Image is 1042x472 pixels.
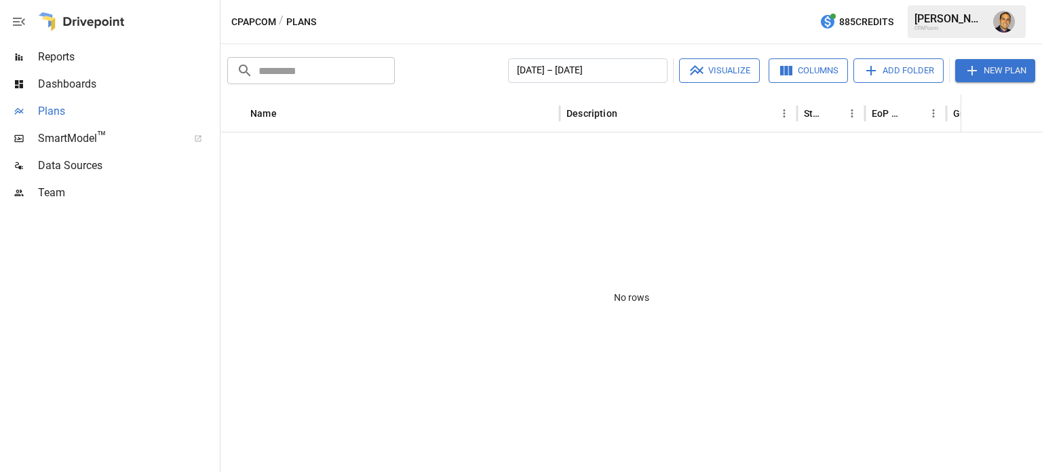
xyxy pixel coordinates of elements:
span: Team [38,185,217,201]
img: Tom Gatto [993,11,1015,33]
div: [PERSON_NAME] [914,12,985,25]
button: Sort [278,104,297,123]
div: Description [566,108,617,119]
div: Name [250,108,277,119]
button: Description column menu [775,104,794,123]
button: Sort [1023,104,1042,123]
div: Status [804,108,822,119]
span: SmartModel [38,130,179,147]
button: EoP Cash column menu [924,104,943,123]
span: Plans [38,103,217,120]
span: 885 Credits [839,14,893,31]
button: Sort [824,104,843,123]
div: No rows [220,132,1042,462]
button: [DATE] – [DATE] [508,58,668,83]
div: EoP Cash [872,108,904,119]
button: Sort [905,104,924,123]
span: ™ [97,128,107,145]
button: Tom Gatto [985,3,1023,41]
div: CPAPcom [914,25,985,31]
div: Gross Sales [953,108,999,119]
button: 885Credits [814,10,899,35]
button: Sort [619,104,638,123]
button: Columns [769,58,848,83]
span: Data Sources [38,158,217,174]
div: / [279,14,284,31]
span: Dashboards [38,76,217,92]
button: Visualize [679,58,760,83]
button: Add Folder [853,58,944,83]
button: CPAPcom [231,14,276,31]
span: Reports [38,49,217,65]
button: Status column menu [843,104,862,123]
button: New Plan [955,59,1035,82]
